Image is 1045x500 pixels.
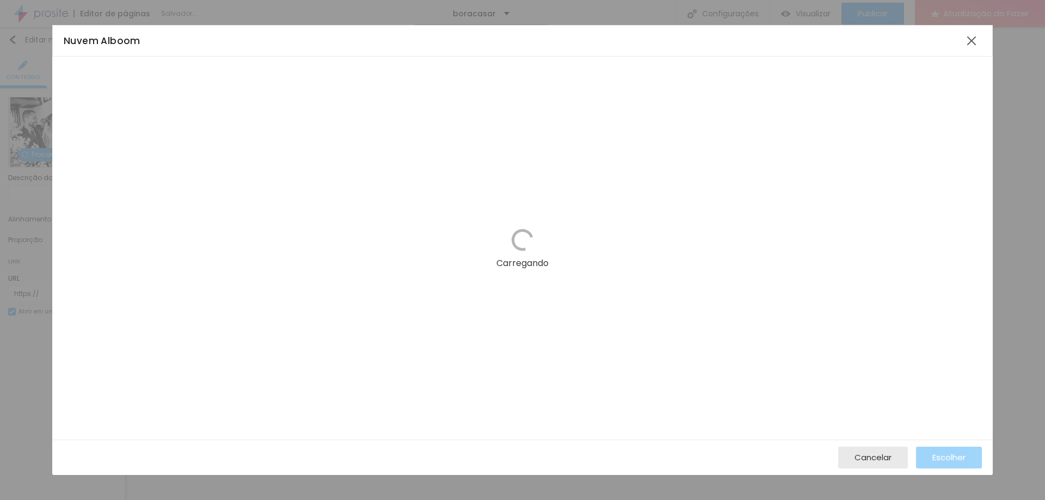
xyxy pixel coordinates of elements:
button: Escolher [916,447,982,468]
font: Carregando [496,257,549,269]
font: Cancelar [855,452,892,463]
button: Cancelar [838,447,908,468]
font: Nuvem Alboom [64,34,140,47]
font: Escolher [932,452,966,463]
